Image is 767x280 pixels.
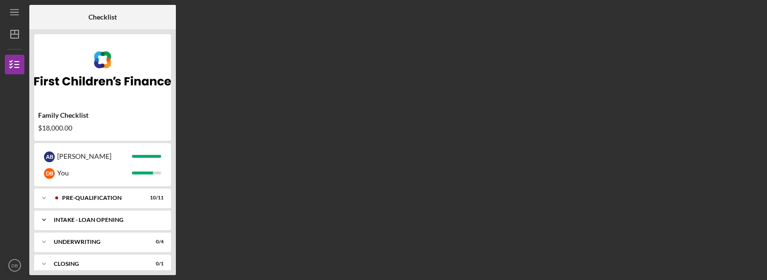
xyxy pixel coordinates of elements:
button: DB [5,256,24,275]
div: INTAKE - LOAN OPENING [54,217,159,223]
b: Checklist [88,13,117,21]
div: [PERSON_NAME] [57,148,132,165]
div: 10 / 11 [146,195,164,201]
div: A B [44,151,55,162]
div: Family Checklist [38,111,167,119]
div: You [57,165,132,181]
div: 0 / 1 [146,261,164,267]
div: Pre-Qualification [62,195,139,201]
div: D B [44,168,55,179]
text: DB [11,263,18,268]
div: UNDERWRITING [54,239,139,245]
div: $18,000.00 [38,124,167,132]
div: 0 / 4 [146,239,164,245]
img: Product logo [34,39,171,98]
div: CLOSING [54,261,139,267]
